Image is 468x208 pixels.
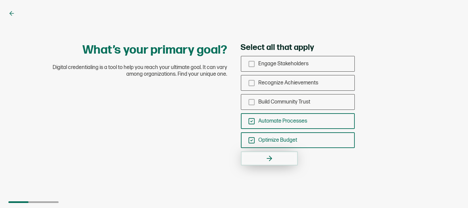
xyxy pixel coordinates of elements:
[259,61,309,67] span: Engage Stakeholders
[241,56,355,148] div: checkbox-group
[259,99,311,105] span: Build Community Trust
[40,64,227,78] span: Digital credentialing is a tool to help you reach your ultimate goal. It can vary among organizat...
[259,118,308,124] span: Automate Processes
[259,80,319,86] span: Recognize Achievements
[434,176,468,208] iframe: Chat Widget
[241,43,314,53] span: Select all that apply
[259,137,297,143] span: Optimize Budget
[83,43,227,58] h1: What’s your primary goal?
